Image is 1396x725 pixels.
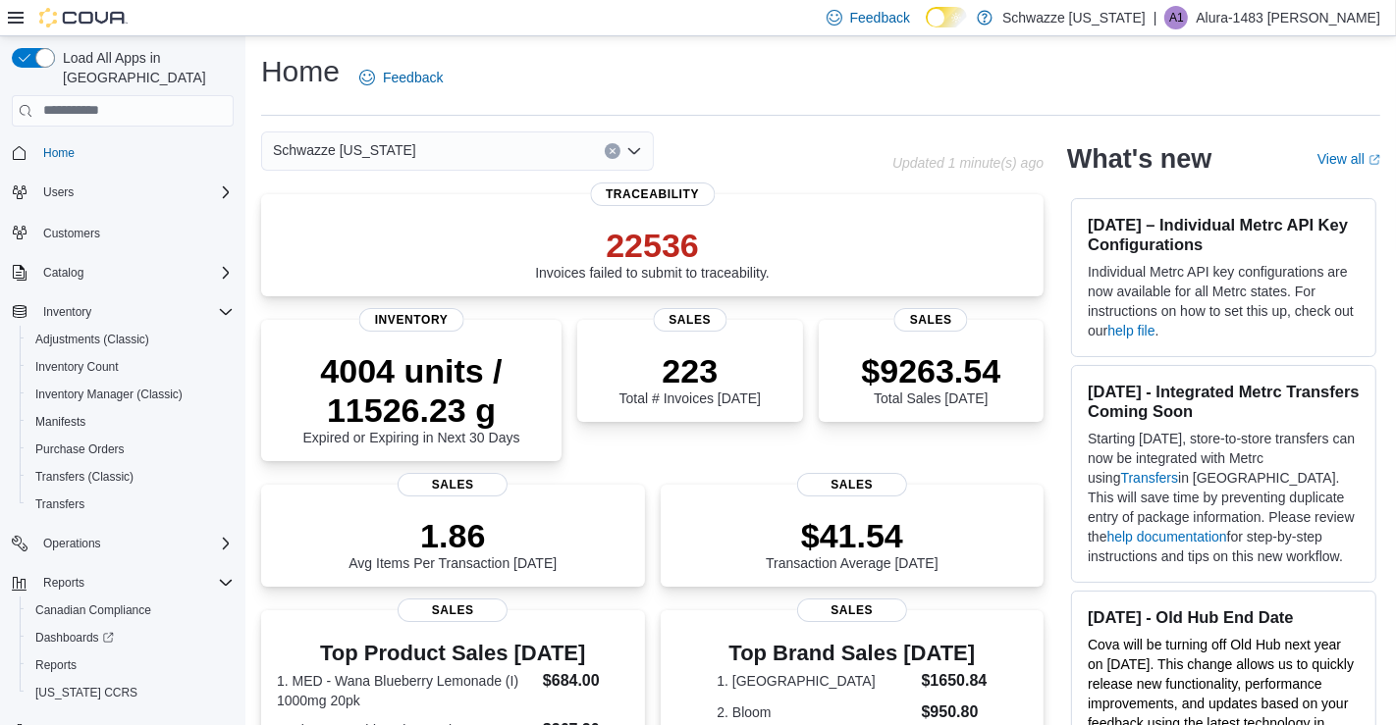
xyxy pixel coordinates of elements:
p: Starting [DATE], store-to-store transfers can now be integrated with Metrc using in [GEOGRAPHIC_D... [1088,429,1360,566]
button: Adjustments (Classic) [20,326,242,353]
a: Transfers (Classic) [27,465,141,489]
p: 22536 [535,226,770,265]
span: Inventory [43,304,91,320]
p: 4004 units / 11526.23 g [277,351,546,430]
span: Sales [797,598,907,622]
button: Home [4,138,242,167]
span: Washington CCRS [27,681,234,704]
p: Alura-1483 [PERSON_NAME] [1196,6,1380,29]
span: Home [43,145,75,161]
span: Traceability [590,182,715,206]
a: Dashboards [27,626,122,649]
span: Customers [35,220,234,244]
span: Schwazze [US_STATE] [273,138,416,162]
span: Operations [35,532,234,555]
a: Adjustments (Classic) [27,328,157,351]
span: Transfers (Classic) [35,469,134,485]
button: Users [4,179,242,206]
a: help file [1107,323,1154,338]
p: | [1154,6,1157,29]
span: Sales [894,308,968,332]
a: Reports [27,653,84,677]
dd: $1650.84 [922,669,988,693]
span: Feedback [383,68,443,87]
div: Avg Items Per Transaction [DATE] [349,516,557,571]
p: $41.54 [766,516,939,555]
dd: $684.00 [543,669,629,693]
span: Adjustments (Classic) [35,332,149,347]
img: Cova [39,8,128,27]
button: Inventory [4,298,242,326]
button: Reports [4,569,242,596]
h3: Top Brand Sales [DATE] [717,642,987,665]
input: Dark Mode [926,7,967,27]
a: Home [35,141,82,165]
dt: 1. [GEOGRAPHIC_DATA] [717,671,913,691]
button: Operations [4,530,242,557]
button: Transfers (Classic) [20,463,242,491]
button: Catalog [35,261,91,285]
span: Reports [35,571,234,595]
button: Manifests [20,408,242,436]
div: Total Sales [DATE] [861,351,1000,406]
h1: Home [261,52,340,91]
span: Inventory Manager (Classic) [27,383,234,406]
h3: [DATE] - Old Hub End Date [1088,607,1360,627]
span: Dashboards [35,630,114,646]
span: Sales [398,598,508,622]
button: Inventory Manager (Classic) [20,381,242,408]
a: [US_STATE] CCRS [27,681,145,704]
span: Manifests [27,410,234,434]
p: Updated 1 minute(s) ago [892,155,1044,171]
p: 223 [619,351,761,390]
button: Canadian Compliance [20,596,242,624]
span: Reports [27,653,234,677]
button: Operations [35,532,109,555]
div: Transaction Average [DATE] [766,516,939,571]
span: Transfers [35,496,84,512]
button: Customers [4,218,242,246]
button: Purchase Orders [20,436,242,463]
span: Transfers [27,492,234,516]
span: Customers [43,226,100,241]
button: Clear input [605,143,620,159]
button: Inventory [35,300,99,324]
span: Inventory [35,300,234,324]
span: Manifests [35,414,85,430]
a: Inventory Manager (Classic) [27,383,190,406]
a: help documentation [1107,529,1227,544]
span: Transfers (Classic) [27,465,234,489]
span: Inventory [359,308,464,332]
a: Dashboards [20,624,242,651]
span: Sales [797,473,907,496]
span: Inventory Manager (Classic) [35,387,183,402]
a: Inventory Count [27,355,127,379]
button: Transfers [20,491,242,518]
button: [US_STATE] CCRS [20,679,242,706]
span: Reports [43,575,84,591]
span: Users [43,184,74,200]
span: Reports [35,657,77,673]
span: Sales [653,308,726,332]
a: Transfers [27,492,92,516]
span: Load All Apps in [GEOGRAPHIC_DATA] [55,48,234,87]
div: Invoices failed to submit to traceability. [535,226,770,281]
a: Transfers [1121,470,1179,486]
div: Total # Invoices [DATE] [619,351,761,406]
span: A1 [1169,6,1184,29]
button: Reports [35,571,92,595]
span: Inventory Count [35,359,119,375]
button: Open list of options [626,143,642,159]
span: [US_STATE] CCRS [35,685,137,700]
div: Alura-1483 Montano-Saiz [1164,6,1188,29]
p: $9263.54 [861,351,1000,390]
p: 1.86 [349,516,557,555]
span: Home [35,140,234,165]
dd: $950.80 [922,700,988,724]
button: Users [35,181,81,204]
h2: What's new [1067,143,1211,175]
dt: 2. Bloom [717,702,913,722]
p: Schwazze [US_STATE] [1002,6,1146,29]
button: Inventory Count [20,353,242,381]
a: Canadian Compliance [27,598,159,622]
